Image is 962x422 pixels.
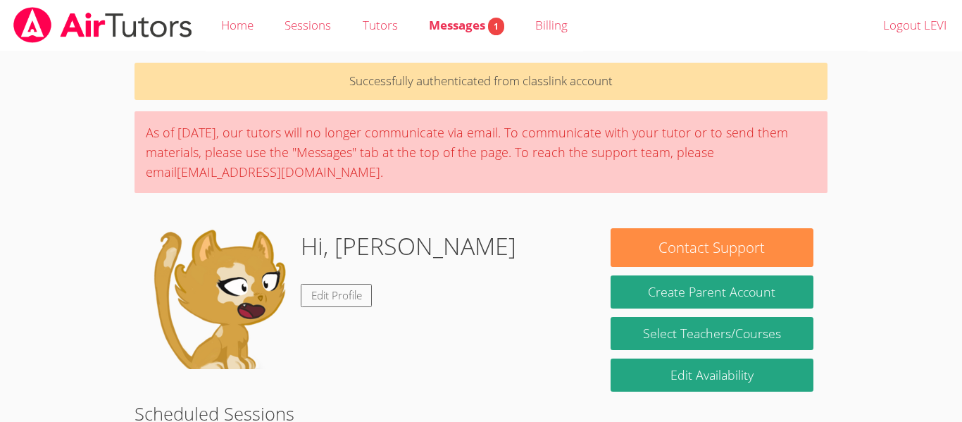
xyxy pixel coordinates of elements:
img: default.png [149,228,289,369]
h1: Hi, [PERSON_NAME] [301,228,516,264]
span: 1 [488,18,504,35]
img: airtutors_banner-c4298cdbf04f3fff15de1276eac7730deb9818008684d7c2e4769d2f7ddbe033.png [12,7,194,43]
span: Messages [429,17,504,33]
div: As of [DATE], our tutors will no longer communicate via email. To communicate with your tutor or ... [135,111,827,193]
p: Successfully authenticated from classlink account [135,63,827,100]
button: Create Parent Account [611,275,813,309]
a: Edit Availability [611,359,813,392]
button: Contact Support [611,228,813,267]
a: Edit Profile [301,284,373,307]
a: Select Teachers/Courses [611,317,813,350]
